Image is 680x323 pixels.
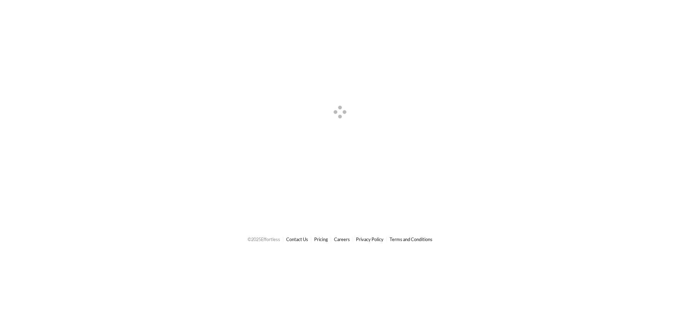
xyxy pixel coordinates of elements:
[334,236,350,242] a: Careers
[314,236,328,242] a: Pricing
[286,236,308,242] a: Contact Us
[356,236,384,242] a: Privacy Policy
[390,236,432,242] a: Terms and Conditions
[248,236,280,242] span: © 2025 Effortless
